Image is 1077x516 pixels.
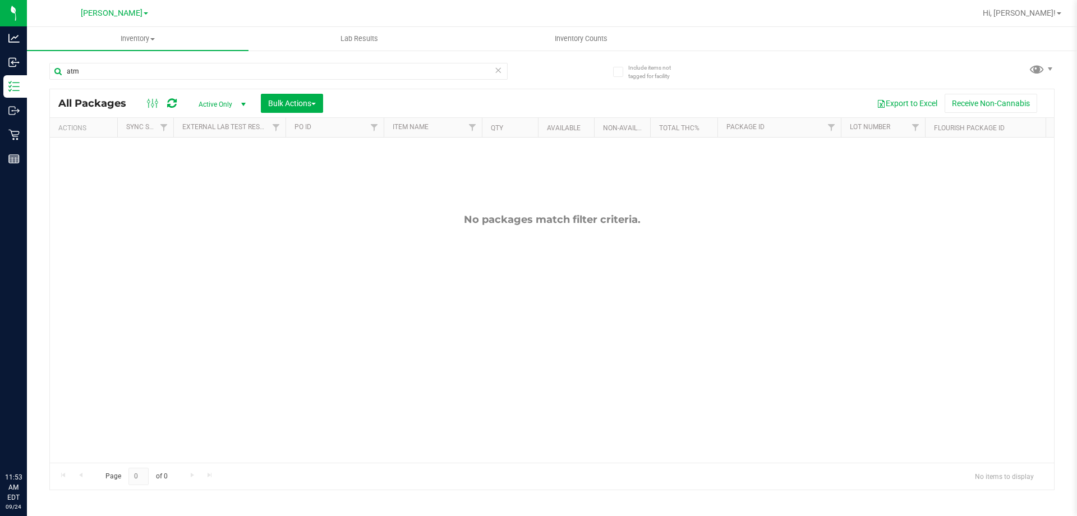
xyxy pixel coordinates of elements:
[983,8,1056,17] span: Hi, [PERSON_NAME]!
[8,33,20,44] inline-svg: Analytics
[393,123,429,131] a: Item Name
[463,118,482,137] a: Filter
[945,94,1037,113] button: Receive Non-Cannabis
[603,124,653,132] a: Non-Available
[248,27,470,51] a: Lab Results
[155,118,173,137] a: Filter
[547,124,581,132] a: Available
[966,468,1043,485] span: No items to display
[8,153,20,165] inline-svg: Reports
[365,118,384,137] a: Filter
[494,63,502,77] span: Clear
[126,123,169,131] a: Sync Status
[294,123,311,131] a: PO ID
[49,63,508,80] input: Search Package ID, Item Name, SKU, Lot or Part Number...
[81,8,142,18] span: [PERSON_NAME]
[182,123,270,131] a: External Lab Test Result
[540,34,623,44] span: Inventory Counts
[8,105,20,116] inline-svg: Outbound
[934,124,1005,132] a: Flourish Package ID
[27,34,248,44] span: Inventory
[628,63,684,80] span: Include items not tagged for facility
[58,124,113,132] div: Actions
[869,94,945,113] button: Export to Excel
[906,118,925,137] a: Filter
[11,426,45,460] iframe: Resource center
[8,57,20,68] inline-svg: Inbound
[268,99,316,108] span: Bulk Actions
[8,129,20,140] inline-svg: Retail
[261,94,323,113] button: Bulk Actions
[470,27,692,51] a: Inventory Counts
[659,124,699,132] a: Total THC%
[726,123,765,131] a: Package ID
[50,213,1054,226] div: No packages match filter criteria.
[27,27,248,51] a: Inventory
[267,118,286,137] a: Filter
[5,472,22,503] p: 11:53 AM EDT
[58,97,137,109] span: All Packages
[96,468,177,485] span: Page of 0
[5,503,22,511] p: 09/24
[850,123,890,131] a: Lot Number
[491,124,503,132] a: Qty
[822,118,841,137] a: Filter
[8,81,20,92] inline-svg: Inventory
[325,34,393,44] span: Lab Results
